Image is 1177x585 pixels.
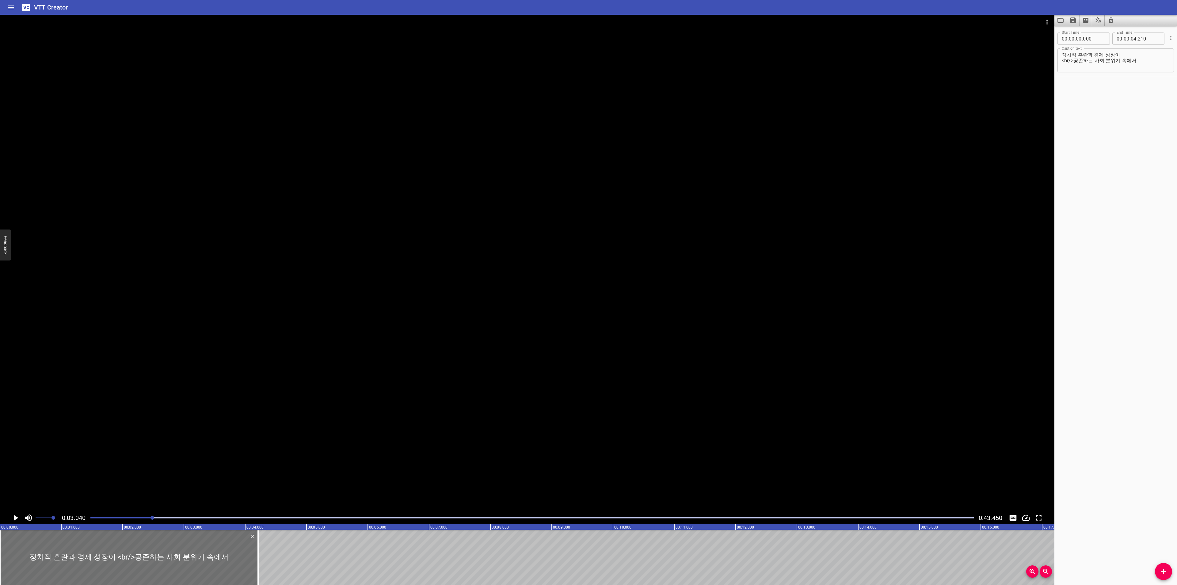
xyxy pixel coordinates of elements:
[90,517,974,518] div: Play progress
[62,514,86,521] span: Current Time
[1040,565,1052,578] button: Zoom Out
[737,525,754,529] text: 00:12.000
[1033,512,1045,524] button: Toggle fullscreen
[1080,15,1092,26] button: Extract captions from video
[63,525,80,529] text: 00:01.000
[369,525,386,529] text: 00:06.000
[1062,52,1170,69] textarea: 정치적 혼란과 경제 성장이 <br/>공존하는 사회 분위기 속에서
[1137,33,1138,45] span: .
[51,516,55,520] span: Set video volume
[1040,15,1054,29] button: Video Options
[1020,512,1032,524] button: Change Playback Speed
[982,525,999,529] text: 00:16.000
[249,532,256,540] div: Delete Cue
[23,512,34,524] button: Toggle mute
[1107,17,1114,24] svg: Clear captions
[1129,33,1131,45] span: :
[1076,33,1082,45] input: 00
[1138,33,1160,45] input: 210
[308,525,325,529] text: 00:05.000
[124,525,141,529] text: 00:02.000
[1155,563,1172,580] button: Add Cue
[921,525,938,529] text: 00:15.000
[1117,33,1122,45] input: 00
[1122,33,1124,45] span: :
[1,525,18,529] text: 00:00.000
[1054,15,1067,26] button: Load captions from file
[1068,33,1069,45] span: :
[1067,15,1080,26] button: Save captions to file
[34,2,68,12] h6: VTT Creator
[1007,512,1019,524] button: Toggle captions
[246,525,264,529] text: 00:04.000
[859,525,877,529] text: 00:14.000
[1043,525,1061,529] text: 00:17.000
[1082,33,1083,45] span: .
[10,512,21,524] button: Play/Pause
[1092,15,1105,26] button: Translate captions
[430,525,448,529] text: 00:07.000
[1026,565,1038,578] button: Zoom In
[1167,34,1175,42] button: Cue Options
[492,525,509,529] text: 00:08.000
[1124,33,1129,45] input: 00
[553,525,570,529] text: 00:09.000
[979,514,1002,521] span: 0:43.450
[1095,17,1102,24] svg: Translate captions
[1075,33,1076,45] span: :
[1131,33,1137,45] input: 04
[249,532,257,540] button: Delete
[1057,17,1064,24] svg: Load captions from file
[614,525,631,529] text: 00:10.000
[1083,33,1105,45] input: 000
[1105,15,1117,26] button: Clear captions
[676,525,693,529] text: 00:11.000
[1062,33,1068,45] input: 00
[185,525,202,529] text: 00:03.000
[1069,17,1077,24] svg: Save captions to file
[1069,33,1075,45] input: 00
[798,525,815,529] text: 00:13.000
